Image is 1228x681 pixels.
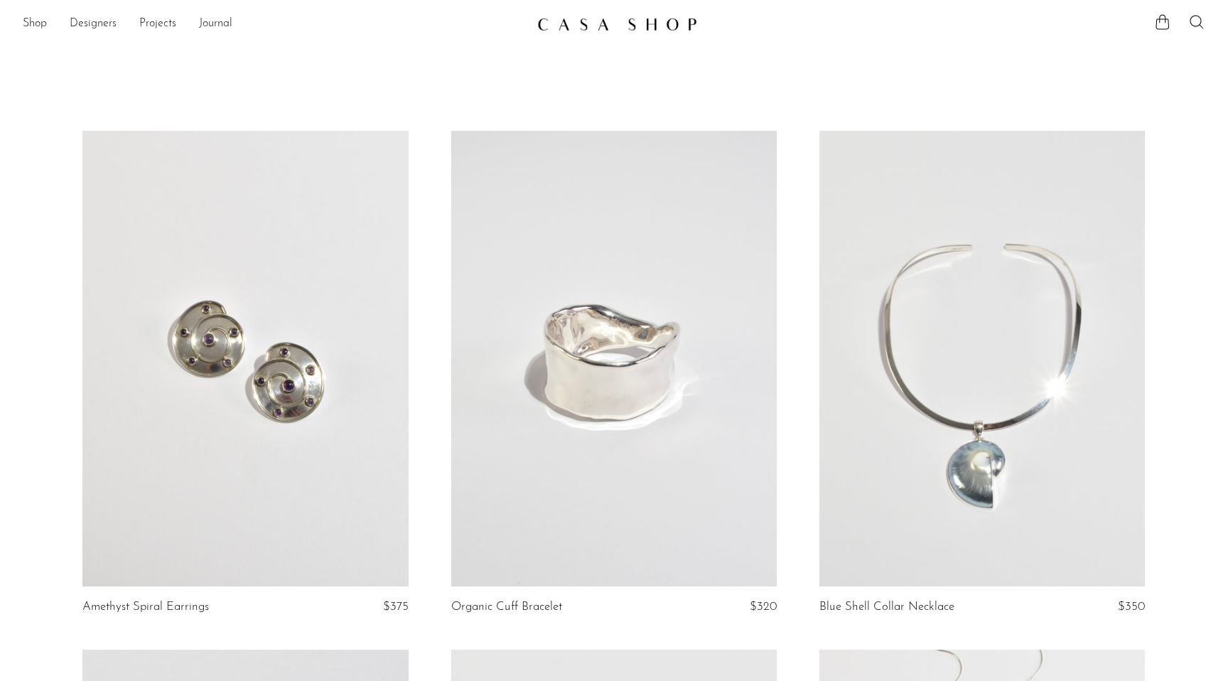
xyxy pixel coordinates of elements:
[23,12,526,36] nav: Desktop navigation
[383,601,409,613] span: $375
[139,15,176,33] a: Projects
[199,15,232,33] a: Journal
[23,12,526,36] ul: NEW HEADER MENU
[750,601,777,613] span: $320
[1118,601,1145,613] span: $350
[82,601,209,613] a: Amethyst Spiral Earrings
[819,601,954,613] a: Blue Shell Collar Necklace
[23,15,47,33] a: Shop
[451,601,562,613] a: Organic Cuff Bracelet
[70,15,117,33] a: Designers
